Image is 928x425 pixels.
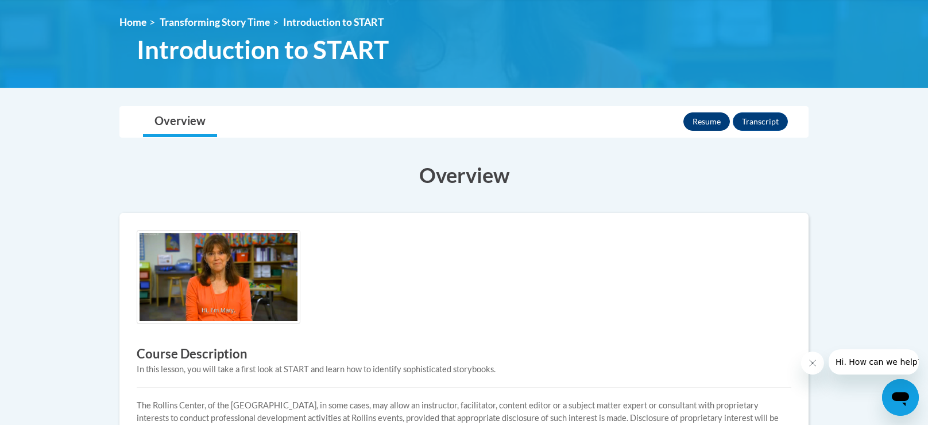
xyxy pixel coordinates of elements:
[137,345,791,363] h3: Course Description
[801,352,824,375] iframe: Close message
[882,379,919,416] iframe: Button to launch messaging window
[137,230,300,325] img: Course logo image
[119,161,809,189] h3: Overview
[137,363,791,376] div: In this lesson, you will take a first look at START and learn how to identify sophisticated story...
[137,34,389,65] span: Introduction to START
[119,16,146,28] a: Home
[143,107,217,137] a: Overview
[683,112,730,131] button: Resume
[7,8,93,17] span: Hi. How can we help?
[733,112,788,131] button: Transcript
[283,16,384,28] span: Introduction to START
[829,349,919,375] iframe: Message from company
[160,16,270,28] a: Transforming Story Time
